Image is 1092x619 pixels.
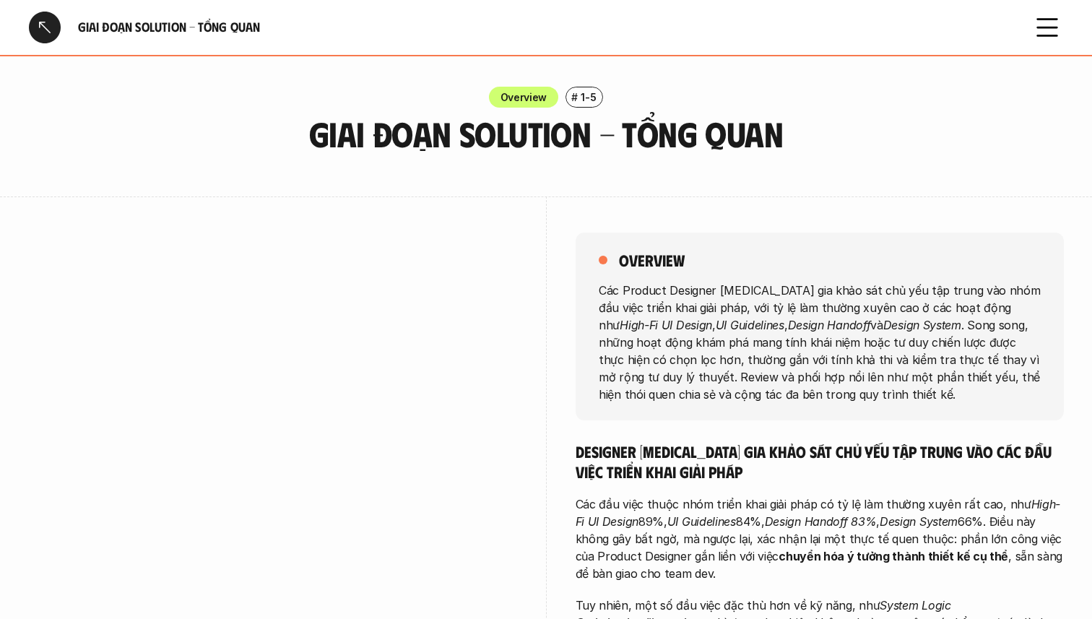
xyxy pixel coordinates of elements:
em: High-Fi UI Design [620,317,712,332]
em: UI Guidelines [667,514,736,529]
p: Overview [500,90,547,105]
em: Design Handoff [787,317,870,332]
h5: Designer [MEDICAL_DATA] gia khảo sát chủ yếu tập trung vào các đầu việc triển khai giải pháp [576,441,1064,481]
em: UI Guidelines [715,317,784,332]
h6: # [571,92,578,103]
h5: overview [619,250,685,270]
p: 1-5 [581,90,596,105]
em: Design System [883,317,961,332]
p: Các Product Designer [MEDICAL_DATA] gia khảo sát chủ yếu tập trung vào nhóm đầu việc triển khai g... [599,281,1041,402]
strong: chuyển hóa ý tưởng thành thiết kế cụ thể [779,549,1008,563]
em: Design Handoff 83% [765,514,877,529]
h6: Giai đoạn Solution - Tổng quan [78,19,1014,35]
p: Các đầu việc thuộc nhóm triển khai giải pháp có tỷ lệ làm thường xuyên rất cao, như 89%, 84%, , 6... [576,495,1064,582]
em: Design System [880,514,958,529]
h3: Giai đoạn Solution - Tổng quan [239,115,853,153]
